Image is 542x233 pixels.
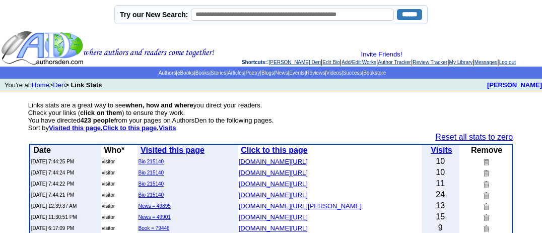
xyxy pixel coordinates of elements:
img: Remove this link [482,158,489,165]
a: News = 49895 [139,203,171,209]
a: Success [343,70,362,76]
font: [DOMAIN_NAME][URL] [239,169,308,177]
a: Articles [228,70,244,76]
a: Review Tracker [413,60,447,65]
font: visitor [102,203,115,209]
a: Visits [431,146,452,154]
a: Bio 215140 [139,170,164,176]
font: [DOMAIN_NAME][URL] [239,213,308,221]
a: Visits [159,124,176,132]
a: Book = 79446 [139,225,170,231]
font: visitor [102,170,115,176]
td: 24 [422,189,459,200]
a: Bio 215140 [139,181,164,187]
font: [DATE] 7:44:24 PM [31,170,74,176]
a: Reviews [306,70,325,76]
font: visitor [102,181,115,187]
b: , [103,124,159,132]
td: 13 [422,200,459,211]
span: Shortcuts: [242,60,267,65]
font: [DOMAIN_NAME][URL] [239,224,308,232]
a: Edit Bio [322,60,340,65]
td: 10 [422,167,459,178]
font: [DOMAIN_NAME][URL] [239,191,308,199]
font: visitor [102,214,115,220]
a: Den [53,81,65,89]
font: [DOMAIN_NAME][URL] [239,158,308,165]
font: [DATE] 7:44:22 PM [31,181,74,187]
img: Remove this link [482,213,489,221]
a: News [276,70,288,76]
a: eBooks [177,70,194,76]
a: Author Tracker [378,60,411,65]
a: Visited this page [49,124,101,132]
font: visitor [102,225,115,231]
img: Remove this link [482,224,489,232]
b: 423 people [80,116,114,124]
a: Books [195,70,210,76]
a: Bio 215140 [139,159,164,164]
a: Log out [499,60,516,65]
a: Videos [326,70,342,76]
a: [PERSON_NAME] [487,81,542,89]
img: Remove this link [482,169,489,177]
a: [DOMAIN_NAME][URL] [239,212,308,221]
a: Poetry [245,70,260,76]
font: [DATE] 6:17:09 PM [31,225,74,231]
b: , [49,124,103,132]
b: when, how and where [125,101,193,109]
a: Bio 215140 [139,192,164,198]
img: Remove this link [482,202,489,210]
div: : | | | | | | | [217,50,541,66]
a: [DOMAIN_NAME][URL] [239,190,308,199]
a: Authors [159,70,176,76]
label: Try our New Search: [120,11,188,19]
b: Remove [471,146,502,154]
a: Visited this page [141,146,205,154]
td: 11 [422,178,459,189]
a: Add/Edit Works [342,60,376,65]
font: [DOMAIN_NAME][URL] [239,180,308,188]
a: Bookstore [363,70,386,76]
a: Click to this page [241,146,307,154]
a: Reset all stats to zero [435,133,513,141]
a: [DOMAIN_NAME][URL] [239,223,308,232]
a: Invite Friends! [361,50,402,58]
img: Remove this link [482,191,489,199]
a: Stories [211,70,226,76]
a: News = 49901 [139,214,171,220]
font: [DATE] 7:44:25 PM [31,159,74,164]
img: Remove this link [482,180,489,188]
font: You're at: > [5,81,102,89]
a: [PERSON_NAME] Den [269,60,321,65]
td: 10 [422,156,459,167]
a: Click to this page [103,124,157,132]
b: Date [33,146,51,154]
img: header_logo2.gif [1,30,215,66]
font: visitor [102,192,115,198]
a: [DOMAIN_NAME][URL] [239,168,308,177]
font: [DATE] 12:39:37 AM [31,203,77,209]
font: [DATE] 11:30:51 PM [31,214,77,220]
a: Messages [475,60,498,65]
b: > Link Stats [65,81,102,89]
a: [DOMAIN_NAME][URL] [239,157,308,165]
a: My Library [449,60,473,65]
a: Blogs [261,70,274,76]
a: Events [289,70,305,76]
td: 15 [422,211,459,222]
a: [DOMAIN_NAME][URL] [239,179,308,188]
a: Home [32,81,49,89]
a: [DOMAIN_NAME][URL][PERSON_NAME] [239,201,362,210]
b: click on them [80,109,122,116]
font: visitor [102,159,115,164]
font: [DATE] 7:44:21 PM [31,192,74,198]
font: [DOMAIN_NAME][URL][PERSON_NAME] [239,202,362,210]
